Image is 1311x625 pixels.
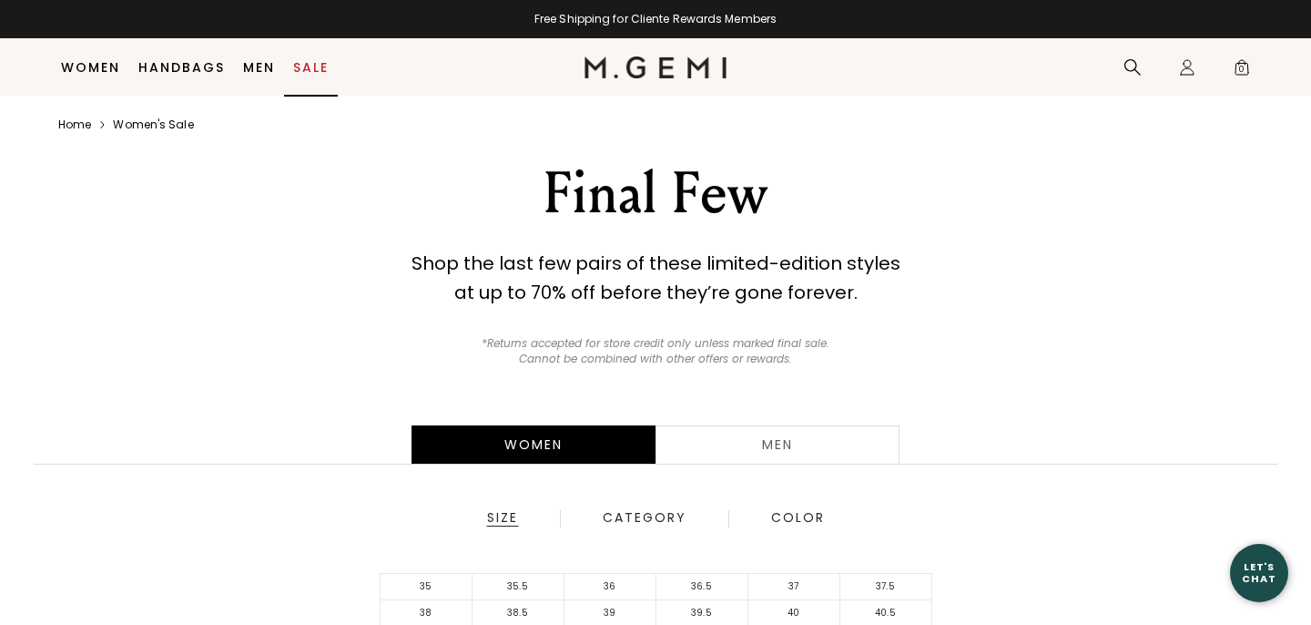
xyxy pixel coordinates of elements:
[748,574,840,600] li: 37
[602,510,687,527] div: Category
[1233,62,1251,80] span: 0
[340,161,971,227] div: Final Few
[412,425,655,464] div: Women
[412,251,900,305] strong: Shop the last few pairs of these limited-edition styles at up to 70% off before they’re gone fore...
[770,510,826,527] div: Color
[840,574,932,600] li: 37.5
[473,574,564,600] li: 35.5
[472,336,840,367] p: *Returns accepted for store credit only unless marked final sale. Cannot be combined with other o...
[564,574,656,600] li: 36
[1230,561,1288,584] div: Let's Chat
[584,56,727,78] img: M.Gemi
[113,118,193,132] a: Women's sale
[655,425,899,464] a: Men
[58,118,91,132] a: Home
[486,510,519,527] div: Size
[656,574,748,600] li: 36.5
[243,60,275,75] a: Men
[138,60,225,75] a: Handbags
[293,60,329,75] a: Sale
[61,60,120,75] a: Women
[381,574,473,600] li: 35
